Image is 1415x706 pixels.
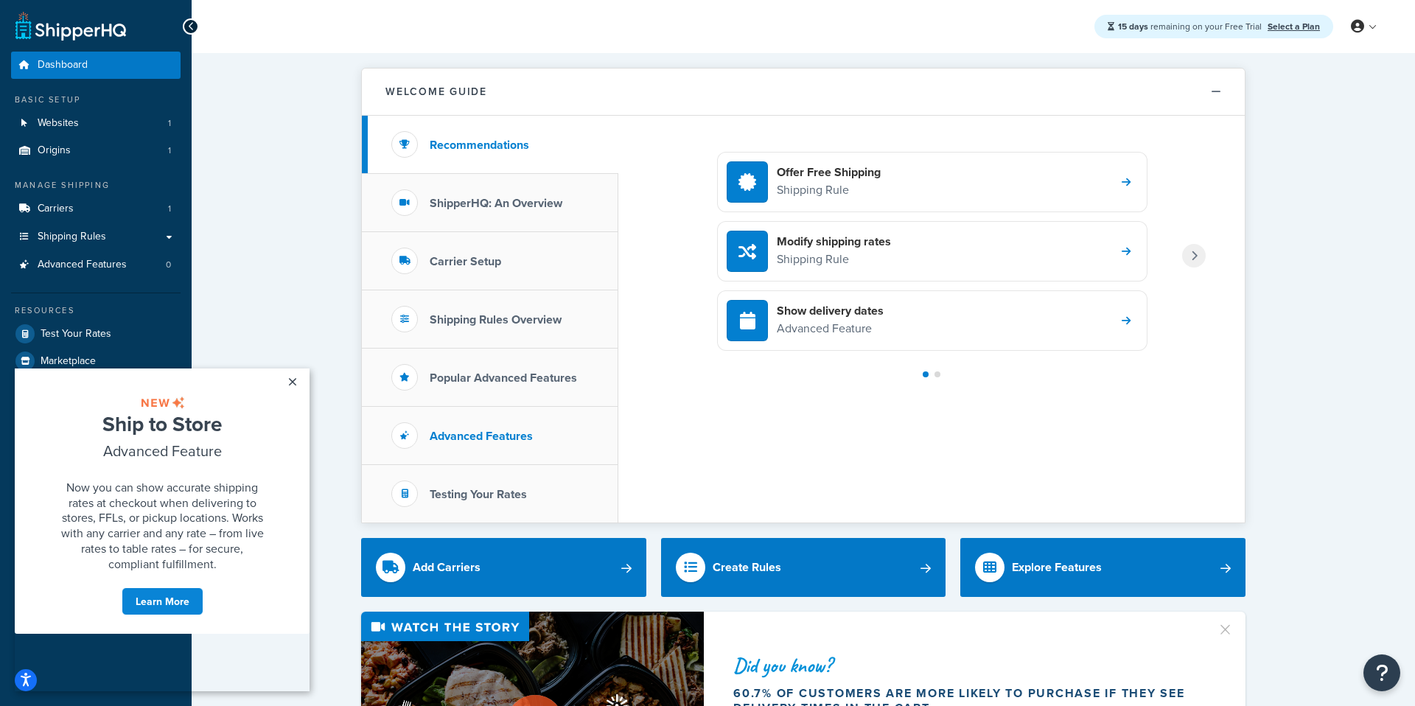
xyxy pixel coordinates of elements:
a: Add Carriers [361,538,646,597]
li: Websites [11,110,181,137]
button: Welcome Guide [362,69,1245,116]
button: Open Resource Center [1363,654,1400,691]
a: Advanced Features0 [11,251,181,279]
p: Advanced Feature [777,319,884,338]
span: Origins [38,144,71,157]
a: Carriers1 [11,195,181,223]
p: Shipping Rule [777,181,881,200]
strong: 15 days [1118,20,1148,33]
a: Websites1 [11,110,181,137]
h3: ShipperHQ: An Overview [430,197,562,210]
a: Origins1 [11,137,181,164]
div: Create Rules [713,557,781,578]
h3: Popular Advanced Features [430,371,577,385]
h3: Advanced Features [430,430,533,443]
div: Manage Shipping [11,179,181,192]
span: 1 [168,144,171,157]
a: Learn More [107,219,189,247]
span: Now you can show accurate shipping rates at checkout when delivering to stores, FFLs, or pickup l... [46,111,249,203]
span: Marketplace [41,355,96,368]
a: Help Docs [11,402,181,429]
span: remaining on your Free Trial [1118,20,1264,33]
div: Explore Features [1012,557,1102,578]
a: Shipping Rules [11,223,181,251]
h2: Welcome Guide [385,86,487,97]
a: Explore Features [960,538,1245,597]
span: Advanced Feature [88,71,207,93]
span: Dashboard [38,59,88,71]
span: Ship to Store [88,41,207,70]
a: Dashboard [11,52,181,79]
div: Basic Setup [11,94,181,106]
h3: Carrier Setup [430,255,501,268]
h4: Modify shipping rates [777,234,891,250]
li: Carriers [11,195,181,223]
div: Resources [11,304,181,317]
div: Add Carriers [413,557,481,578]
span: 1 [168,203,171,215]
p: Shipping Rule [777,250,891,269]
a: Test Your Rates [11,321,181,347]
h4: Offer Free Shipping [777,164,881,181]
span: Test Your Rates [41,328,111,340]
div: Did you know? [733,655,1199,676]
h4: Show delivery dates [777,303,884,319]
h3: Testing Your Rates [430,488,527,501]
li: Origins [11,137,181,164]
a: Create Rules [661,538,946,597]
span: 1 [168,117,171,130]
span: Advanced Features [38,259,127,271]
li: Advanced Features [11,251,181,279]
span: Websites [38,117,79,130]
span: Carriers [38,203,74,215]
h3: Shipping Rules Overview [430,313,562,326]
a: Select a Plan [1268,20,1320,33]
h3: Recommendations [430,139,529,152]
span: Shipping Rules [38,231,106,243]
a: Marketplace [11,348,181,374]
a: Analytics [11,375,181,402]
span: 0 [166,259,171,271]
